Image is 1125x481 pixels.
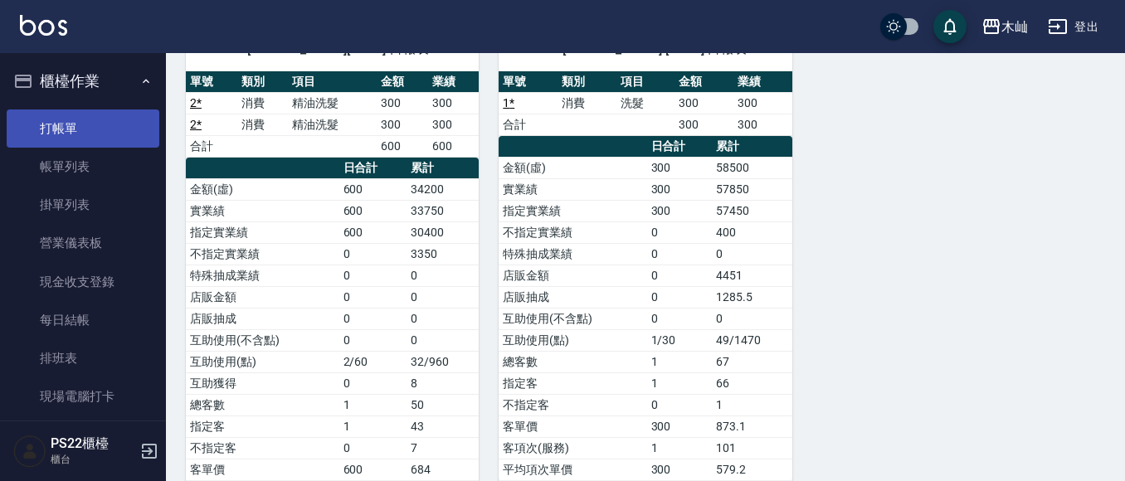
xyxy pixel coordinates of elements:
th: 業績 [733,71,792,93]
td: 300 [428,114,480,135]
td: 不指定客 [186,437,339,459]
th: 類別 [558,71,616,93]
a: 每日結帳 [7,301,159,339]
td: 600 [339,178,407,200]
a: 現金收支登錄 [7,263,159,301]
td: 1/30 [647,329,713,351]
th: 金額 [377,71,428,93]
td: 0 [647,221,713,243]
td: 0 [339,308,407,329]
a: 營業儀表板 [7,224,159,262]
th: 項目 [288,71,377,93]
th: 累計 [712,136,792,158]
td: 2/60 [339,351,407,372]
td: 指定客 [499,372,646,394]
td: 300 [647,415,713,437]
td: 指定客 [186,415,339,437]
td: 300 [733,92,792,114]
td: 300 [647,157,713,178]
td: 300 [377,92,428,114]
td: 1 [339,415,407,437]
td: 0 [407,286,479,308]
td: 1 [339,394,407,415]
th: 金額 [675,71,733,93]
td: 4451 [712,265,792,286]
a: 掛單列表 [7,186,159,224]
td: 精油洗髮 [288,114,377,135]
td: 消費 [237,114,289,135]
td: 8 [407,372,479,394]
td: 1 [647,351,713,372]
td: 0 [407,329,479,351]
td: 客單價 [186,459,339,480]
td: 3350 [407,243,479,265]
td: 店販金額 [499,265,646,286]
td: 洗髮 [616,92,675,114]
td: 實業績 [499,178,646,200]
td: 579.2 [712,459,792,480]
img: Person [13,435,46,468]
td: 600 [428,135,480,157]
td: 300 [647,178,713,200]
td: 600 [339,200,407,221]
td: 0 [647,265,713,286]
td: 店販抽成 [186,308,339,329]
td: 0 [339,329,407,351]
td: 實業績 [186,200,339,221]
th: 類別 [237,71,289,93]
div: 木屾 [1001,17,1028,37]
td: 33750 [407,200,479,221]
td: 300 [647,200,713,221]
td: 50 [407,394,479,415]
td: 0 [339,372,407,394]
td: 600 [339,459,407,480]
td: 873.1 [712,415,792,437]
a: 打帳單 [7,109,159,148]
td: 400 [712,221,792,243]
td: 0 [712,243,792,265]
td: 指定實業績 [186,221,339,243]
td: 300 [428,92,480,114]
td: 店販金額 [186,286,339,308]
td: 1 [647,437,713,459]
td: 0 [339,437,407,459]
td: 店販抽成 [499,286,646,308]
td: 0 [339,265,407,286]
td: 特殊抽成業績 [186,265,339,286]
td: 指定實業績 [499,200,646,221]
td: 0 [712,308,792,329]
table: a dense table [499,136,791,481]
td: 合計 [186,135,237,157]
th: 業績 [428,71,480,93]
td: 34200 [407,178,479,200]
td: 消費 [558,92,616,114]
td: 互助使用(不含點) [499,308,646,329]
th: 日合計 [339,158,407,179]
a: 現場電腦打卡 [7,377,159,415]
img: Logo [20,15,67,36]
button: 登出 [1041,12,1105,42]
td: 600 [339,221,407,243]
button: save [933,10,967,43]
td: 金額(虛) [186,178,339,200]
td: 金額(虛) [499,157,646,178]
button: 櫃檯作業 [7,60,159,103]
td: 精油洗髮 [288,92,377,114]
td: 互助使用(點) [499,329,646,351]
td: 0 [647,243,713,265]
a: 帳單列表 [7,148,159,186]
td: 0 [339,243,407,265]
td: 平均項次單價 [499,459,646,480]
td: 43 [407,415,479,437]
td: 66 [712,372,792,394]
td: 101 [712,437,792,459]
td: 7 [407,437,479,459]
th: 日合計 [647,136,713,158]
td: 0 [647,394,713,415]
td: 684 [407,459,479,480]
td: 1285.5 [712,286,792,308]
td: 49/1470 [712,329,792,351]
td: 0 [407,265,479,286]
td: 32/960 [407,351,479,372]
td: 1 [647,372,713,394]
